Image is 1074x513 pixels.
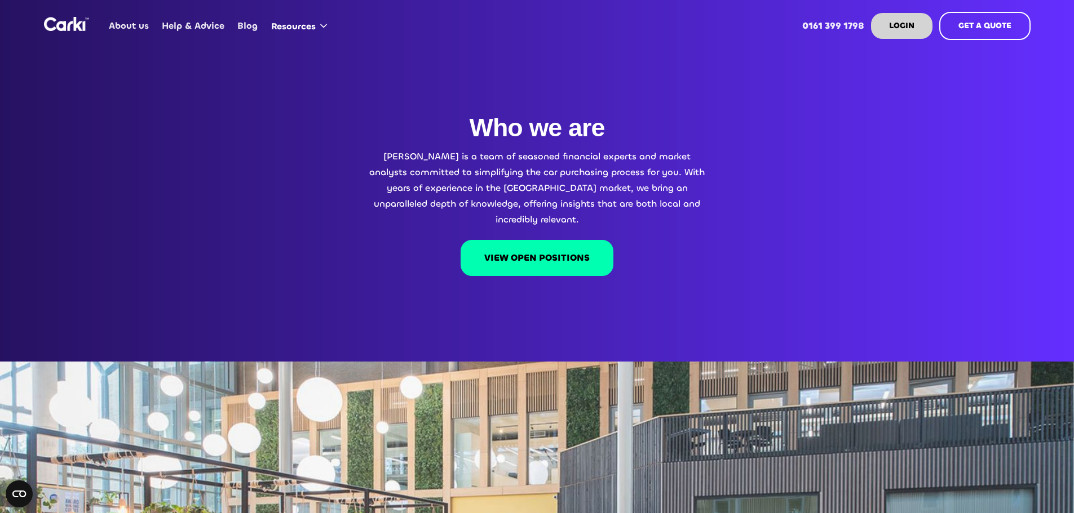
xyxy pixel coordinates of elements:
h1: Who we are [470,113,605,143]
p: [PERSON_NAME] is a team of seasoned financial experts and market analysts committed to simplifyin... [368,149,706,227]
strong: GET A QUOTE [958,20,1011,31]
a: 0161 399 1798 [795,4,870,48]
a: GET A QUOTE [939,12,1031,40]
a: Help & Advice [156,4,231,48]
strong: LOGIN [889,20,914,31]
a: LOGIN [871,13,932,39]
a: VIEW OPEN POSITIONS [461,240,613,276]
a: About us [103,4,156,48]
a: home [44,17,89,31]
div: Resources [271,20,316,33]
div: Resources [264,5,338,47]
strong: 0161 399 1798 [802,20,864,32]
button: Open CMP widget [6,480,33,507]
a: Blog [231,4,264,48]
img: Logo [44,17,89,31]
